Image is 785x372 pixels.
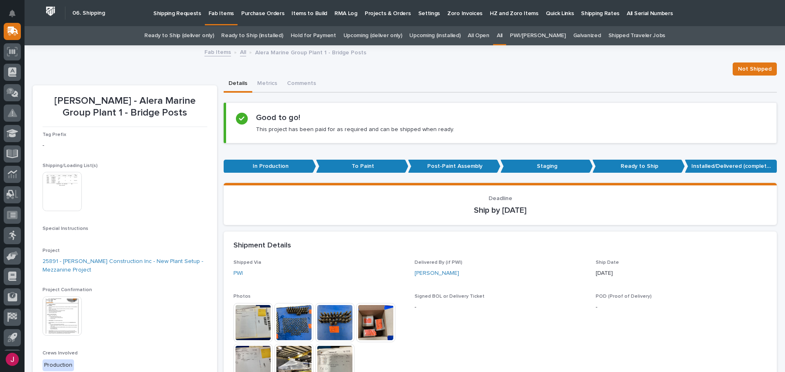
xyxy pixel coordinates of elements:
[468,26,489,45] a: All Open
[415,260,462,265] span: Delivered By (if PWI)
[43,257,207,274] a: 25891 - [PERSON_NAME] Construction Inc - New Plant Setup - Mezzanine Project
[43,132,66,137] span: Tag Prefix
[204,47,231,56] a: Fab Items
[415,269,459,278] a: [PERSON_NAME]
[43,248,60,253] span: Project
[596,260,619,265] span: Ship Date
[10,10,21,23] div: Notifications
[592,160,685,173] p: Ready to Ship
[489,196,512,201] span: Deadline
[233,269,243,278] a: PWI
[415,303,586,312] p: -
[43,4,58,19] img: Workspace Logo
[233,205,767,215] p: Ship by [DATE]
[256,126,454,133] p: This project has been paid for as required and can be shipped when ready.
[224,160,316,173] p: In Production
[221,26,283,45] a: Ready to Ship (installed)
[608,26,666,45] a: Shipped Traveler Jobs
[573,26,601,45] a: Galvanized
[43,141,207,150] p: -
[43,226,88,231] span: Special Instructions
[596,269,767,278] p: [DATE]
[43,359,74,371] div: Production
[291,26,336,45] a: Hold for Payment
[685,160,777,173] p: Installed/Delivered (completely done)
[72,10,105,17] h2: 06. Shipping
[316,160,408,173] p: To Paint
[43,287,92,292] span: Project Confirmation
[415,294,484,299] span: Signed BOL or Delivery Ticket
[408,160,500,173] p: Post-Paint Assembly
[233,260,261,265] span: Shipped Via
[497,26,502,45] a: All
[596,294,652,299] span: POD (Proof of Delivery)
[596,303,767,312] p: -
[510,26,566,45] a: PWI/[PERSON_NAME]
[43,95,207,119] p: [PERSON_NAME] - Alera Marine Group Plant 1 - Bridge Posts
[43,351,78,356] span: Crews Involved
[255,47,366,56] p: Alera Marine Group Plant 1 - Bridge Posts
[733,62,777,76] button: Not Shipped
[233,294,251,299] span: Photos
[224,76,252,93] button: Details
[282,76,321,93] button: Comments
[256,113,300,123] h2: Good to go!
[4,351,21,368] button: users-avatar
[43,163,98,168] span: Shipping/Loading List(s)
[409,26,460,45] a: Upcoming (installed)
[233,241,291,250] h2: Shipment Details
[343,26,402,45] a: Upcoming (deliver only)
[252,76,282,93] button: Metrics
[738,64,772,74] span: Not Shipped
[240,47,246,56] a: All
[4,5,21,22] button: Notifications
[144,26,214,45] a: Ready to Ship (deliver only)
[500,160,593,173] p: Staging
